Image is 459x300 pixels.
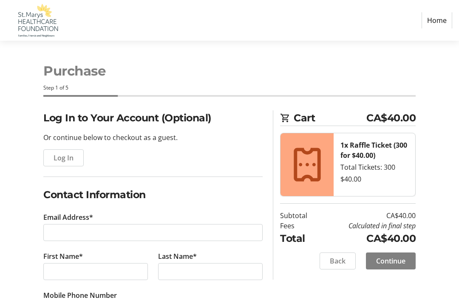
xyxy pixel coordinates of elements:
[43,251,83,261] label: First Name*
[366,110,416,125] span: CA$40.00
[340,162,408,172] div: Total Tickets: 300
[319,210,416,221] td: CA$40.00
[280,231,319,246] td: Total
[43,187,263,202] h2: Contact Information
[43,212,93,222] label: Email Address*
[376,256,405,266] span: Continue
[43,84,416,92] div: Step 1 of 5
[54,153,74,163] span: Log In
[294,110,366,125] span: Cart
[422,12,452,28] a: Home
[366,252,416,269] button: Continue
[340,140,407,160] strong: 1x Raffle Ticket (300 for $40.00)
[43,110,263,125] h2: Log In to Your Account (Optional)
[43,61,416,81] h1: Purchase
[280,210,319,221] td: Subtotal
[43,149,84,166] button: Log In
[319,231,416,246] td: CA$40.00
[7,3,67,37] img: St. Marys Healthcare Foundation's Logo
[320,252,356,269] button: Back
[330,256,346,266] span: Back
[319,221,416,231] td: Calculated in final step
[43,132,263,143] p: Or continue below to checkout as a guest.
[280,221,319,231] td: Fees
[340,174,408,184] div: $40.00
[158,251,197,261] label: Last Name*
